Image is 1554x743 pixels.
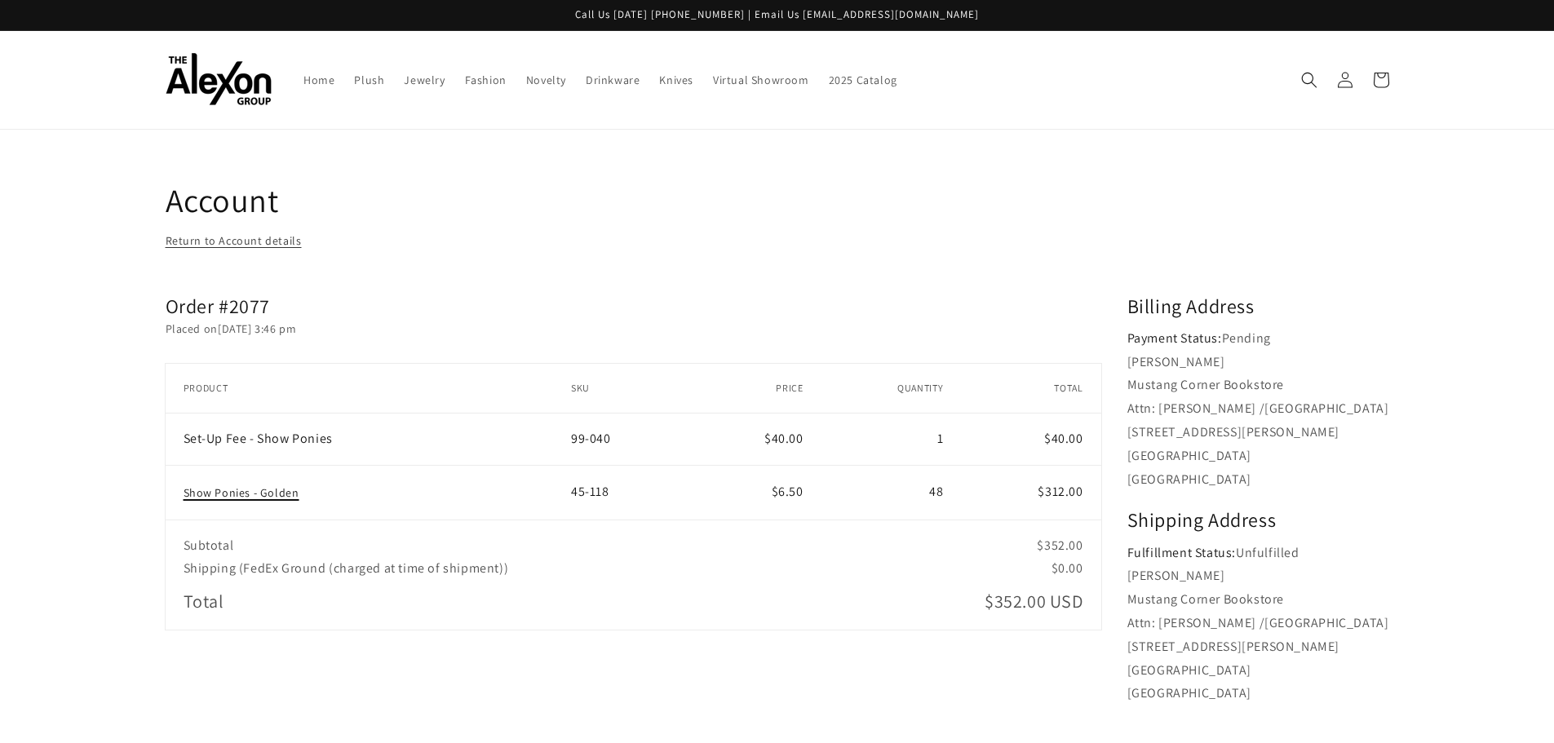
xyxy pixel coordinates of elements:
[571,413,697,466] td: 99-040
[455,63,516,97] a: Fashion
[821,580,1101,630] td: $352.00 USD
[166,557,962,580] td: Shipping (FedEx Ground (charged at time of shipment))
[218,321,296,336] time: [DATE] 3:46 pm
[166,231,302,251] a: Return to Account details
[713,73,809,87] span: Virtual Showroom
[962,413,1101,466] td: $40.00
[821,364,962,413] th: Quantity
[821,466,962,520] td: 48
[184,485,299,500] a: Show Ponies - Golden
[571,364,697,413] th: SKU
[649,63,703,97] a: Knives
[772,483,804,500] span: $6.50
[571,466,697,520] td: 45-118
[1127,329,1222,347] strong: Payment Status:
[1127,351,1389,492] p: [PERSON_NAME] Mustang Corner Bookstore Attn: [PERSON_NAME] /[GEOGRAPHIC_DATA] [STREET_ADDRESS][PE...
[962,364,1101,413] th: Total
[1127,294,1389,319] h2: Billing Address
[1127,542,1389,565] p: Unfulfilled
[166,294,1101,319] h2: Order #2077
[294,63,344,97] a: Home
[697,364,821,413] th: Price
[166,53,272,106] img: The Alexon Group
[166,179,1389,221] h1: Account
[1127,507,1389,533] h2: Shipping Address
[166,319,1101,339] p: Placed on
[821,413,962,466] td: 1
[962,557,1101,580] td: $0.00
[526,73,566,87] span: Novelty
[703,63,819,97] a: Virtual Showroom
[166,580,821,630] td: Total
[344,63,394,97] a: Plush
[586,73,640,87] span: Drinkware
[184,432,333,445] p: Set-Up Fee - Show Ponies
[166,520,962,557] td: Subtotal
[1127,327,1389,351] p: Pending
[659,73,693,87] span: Knives
[829,73,897,87] span: 2025 Catalog
[962,466,1101,520] td: $312.00
[576,63,649,97] a: Drinkware
[303,73,334,87] span: Home
[1127,564,1389,705] p: [PERSON_NAME] Mustang Corner Bookstore Attn: [PERSON_NAME] /[GEOGRAPHIC_DATA] [STREET_ADDRESS][PE...
[465,73,507,87] span: Fashion
[1291,62,1327,98] summary: Search
[819,63,907,97] a: 2025 Catalog
[962,520,1101,557] td: $352.00
[166,364,571,413] th: Product
[404,73,445,87] span: Jewelry
[354,73,384,87] span: Plush
[516,63,576,97] a: Novelty
[1127,544,1236,561] strong: Fulfillment Status:
[764,430,804,447] span: $40.00
[394,63,454,97] a: Jewelry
